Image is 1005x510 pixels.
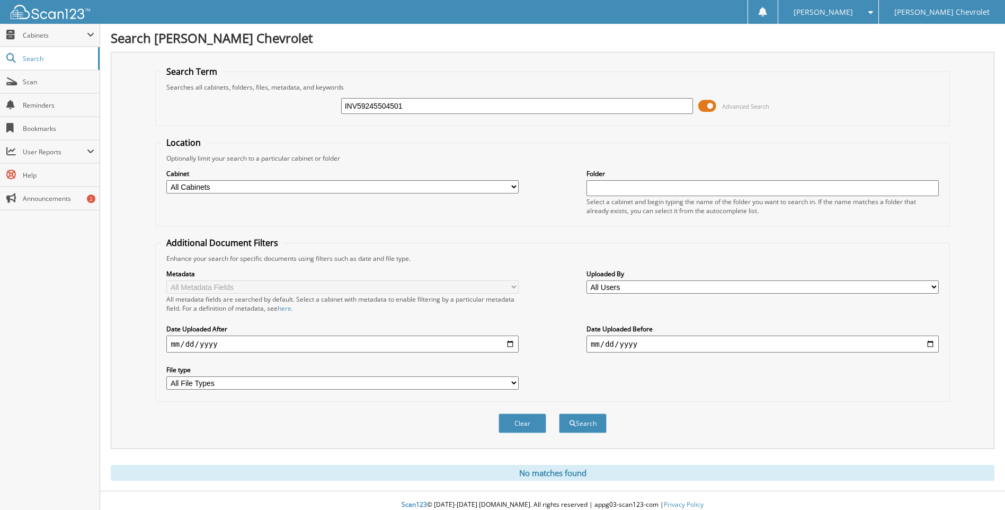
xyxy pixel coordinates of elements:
[166,169,519,178] label: Cabinet
[166,336,519,353] input: start
[161,83,944,92] div: Searches all cabinets, folders, files, metadata, and keywords
[23,77,94,86] span: Scan
[794,9,853,15] span: [PERSON_NAME]
[278,304,291,313] a: here
[664,500,704,509] a: Privacy Policy
[87,195,95,203] div: 2
[586,324,939,333] label: Date Uploaded Before
[11,5,90,19] img: scan123-logo-white.svg
[161,237,283,249] legend: Additional Document Filters
[166,324,519,333] label: Date Uploaded After
[23,194,94,203] span: Announcements
[23,124,94,133] span: Bookmarks
[161,66,223,77] legend: Search Term
[402,500,427,509] span: Scan123
[23,54,93,63] span: Search
[23,31,87,40] span: Cabinets
[161,154,944,163] div: Optionally limit your search to a particular cabinet or folder
[166,365,519,374] label: File type
[166,295,519,313] div: All metadata fields are searched by default. Select a cabinet with metadata to enable filtering b...
[722,102,769,110] span: Advanced Search
[161,254,944,263] div: Enhance your search for specific documents using filters such as date and file type.
[111,465,994,481] div: No matches found
[894,9,990,15] span: [PERSON_NAME] Chevrolet
[161,137,206,148] legend: Location
[559,414,607,433] button: Search
[586,169,939,178] label: Folder
[23,171,94,180] span: Help
[111,29,994,47] h1: Search [PERSON_NAME] Chevrolet
[23,101,94,110] span: Reminders
[586,197,939,215] div: Select a cabinet and begin typing the name of the folder you want to search in. If the name match...
[586,269,939,278] label: Uploaded By
[586,336,939,353] input: end
[23,147,87,156] span: User Reports
[166,269,519,278] label: Metadata
[499,414,546,433] button: Clear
